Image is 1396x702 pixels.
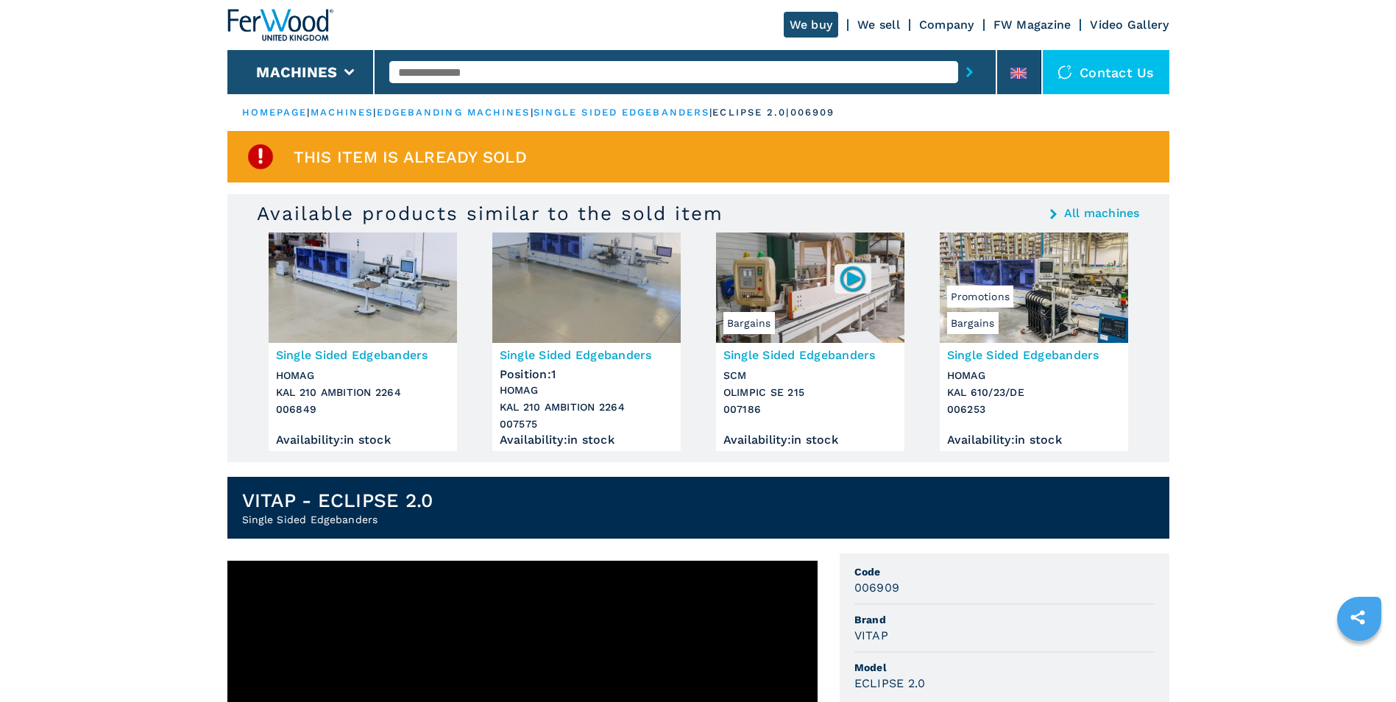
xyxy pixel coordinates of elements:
a: machines [311,107,374,118]
img: Contact us [1057,65,1072,79]
span: Promotions [947,286,1014,308]
h1: VITAP - ECLIPSE 2.0 [242,489,433,512]
h3: Available products similar to the sold item [257,202,723,225]
img: SoldProduct [246,142,275,171]
h3: VITAP [854,627,888,644]
span: Bargains [947,312,999,334]
a: Single Sided Edgebanders HOMAG KAL 210 AMBITION 2264Single Sided EdgebandersPosition:1HOMAGKAL 21... [492,233,681,451]
h3: 006909 [854,579,900,596]
h2: Single Sided Edgebanders [242,512,433,527]
h3: Single Sided Edgebanders [500,347,673,364]
p: 006909 [790,106,835,119]
div: Availability : in stock [947,436,1121,444]
img: 007186 [838,264,867,293]
a: Video Gallery [1090,18,1169,32]
div: Position : 1 [500,364,673,378]
span: Model [854,660,1155,675]
a: HOMEPAGE [242,107,308,118]
a: single sided edgebanders [534,107,709,118]
img: Ferwood [227,9,333,41]
h3: HOMAG KAL 210 AMBITION 2264 007575 [500,382,673,433]
p: eclipse 2.0 | [712,106,790,119]
span: This item is already sold [294,149,527,166]
img: Single Sided Edgebanders HOMAG KAL 210 AMBITION 2264 [269,233,457,343]
h3: SCM OLIMPIC SE 215 007186 [723,367,897,418]
h3: HOMAG KAL 610/23/DE 006253 [947,367,1121,418]
span: | [307,107,310,118]
a: edgebanding machines [377,107,531,118]
div: Contact us [1043,50,1169,94]
h3: Single Sided Edgebanders [276,347,450,364]
span: | [531,107,534,118]
h3: Single Sided Edgebanders [947,347,1121,364]
button: Machines [256,63,337,81]
div: Availability : in stock [500,436,673,444]
div: Availability : in stock [276,436,450,444]
a: FW Magazine [993,18,1071,32]
a: All machines [1064,208,1140,219]
img: Single Sided Edgebanders HOMAG KAL 210 AMBITION 2264 [492,233,681,343]
button: submit-button [958,55,981,89]
h3: HOMAG KAL 210 AMBITION 2264 006849 [276,367,450,418]
span: | [709,107,712,118]
a: Single Sided Edgebanders HOMAG KAL 210 AMBITION 2264Single Sided EdgebandersHOMAGKAL 210 AMBITION... [269,233,457,451]
a: Single Sided Edgebanders SCM OLIMPIC SE 215Bargains007186Single Sided EdgebandersSCMOLIMPIC SE 21... [716,233,904,451]
a: Company [919,18,974,32]
a: Single Sided Edgebanders HOMAG KAL 610/23/DEBargainsPromotionsSingle Sided EdgebandersHOMAGKAL 61... [940,233,1128,451]
h3: ECLIPSE 2.0 [854,675,926,692]
span: Bargains [723,312,775,334]
a: sharethis [1339,599,1376,636]
iframe: Chat [1333,636,1385,691]
img: Single Sided Edgebanders SCM OLIMPIC SE 215 [716,233,904,343]
span: Code [854,564,1155,579]
img: Single Sided Edgebanders HOMAG KAL 610/23/DE [940,233,1128,343]
span: | [373,107,376,118]
a: We buy [784,12,839,38]
a: We sell [857,18,900,32]
span: Brand [854,612,1155,627]
h3: Single Sided Edgebanders [723,347,897,364]
div: Availability : in stock [723,436,897,444]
